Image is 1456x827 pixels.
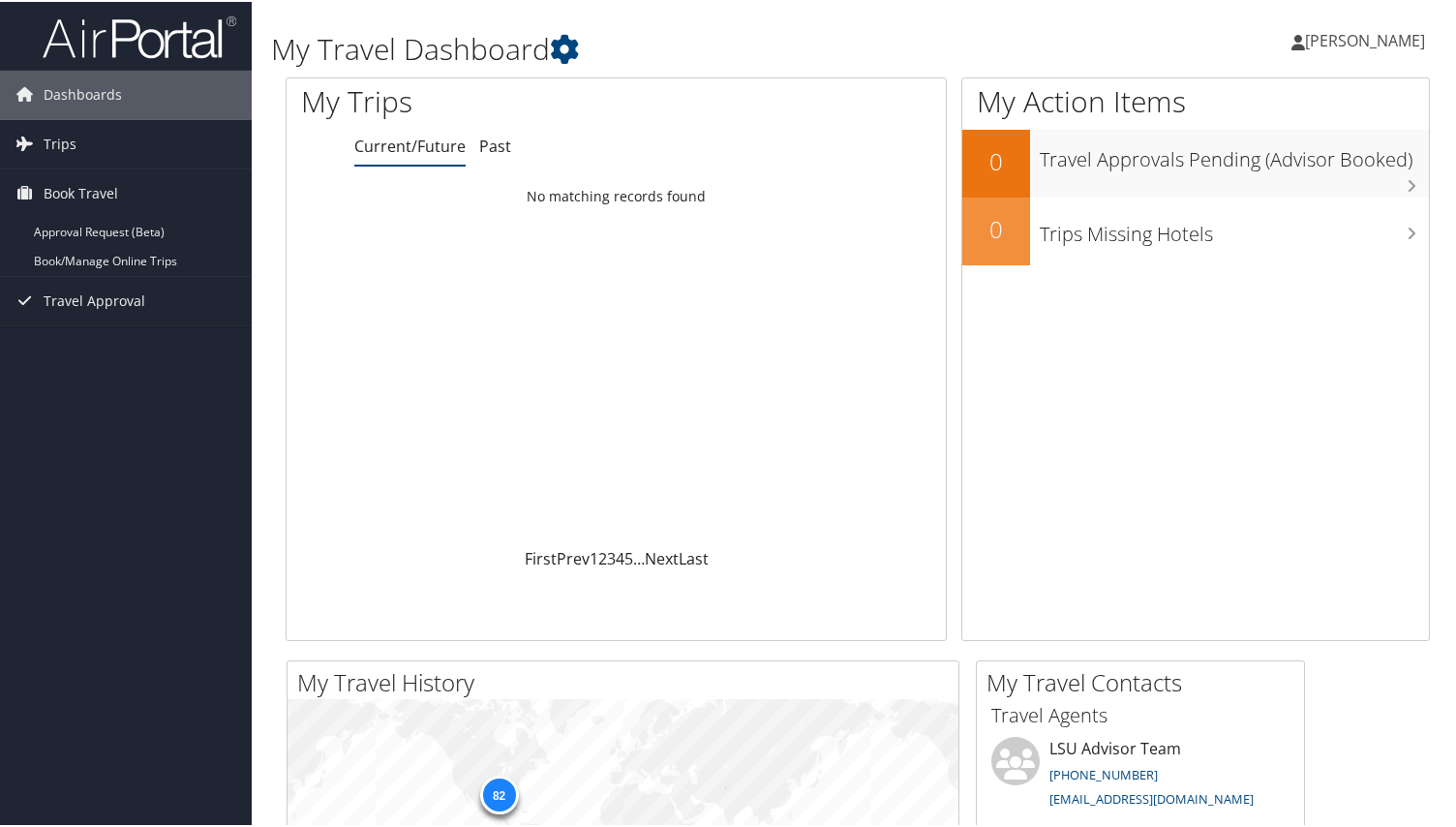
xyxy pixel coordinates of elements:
a: 2 [598,546,607,567]
span: Dashboards [44,69,122,117]
span: Book Travel [44,168,118,216]
span: Travel Approval [44,275,145,323]
h2: 0 [962,143,1030,176]
h1: My Travel Dashboard [271,27,1053,68]
span: [PERSON_NAME] [1305,28,1425,49]
a: Last [679,546,709,567]
h3: Trips Missing Hotels [1040,209,1429,246]
td: No matching records found [287,177,946,212]
a: 3 [607,546,616,567]
a: 5 [624,546,633,567]
img: airportal-logo.png [43,13,236,58]
a: [PHONE_NUMBER] [1049,764,1158,781]
a: 1 [590,546,598,567]
h2: 0 [962,211,1030,244]
a: Next [645,546,679,567]
a: Prev [557,546,590,567]
li: LSU Advisor Team [982,735,1299,814]
h2: My Travel Contacts [986,664,1304,697]
div: 82 [479,774,518,812]
a: First [525,546,557,567]
a: 4 [616,546,624,567]
a: 0Travel Approvals Pending (Advisor Booked) [962,128,1429,196]
span: … [633,546,645,567]
a: 0Trips Missing Hotels [962,196,1429,263]
h1: My Action Items [962,79,1429,120]
h1: My Trips [301,79,656,120]
h3: Travel Agents [991,700,1289,727]
span: Trips [44,118,76,167]
h3: Travel Approvals Pending (Advisor Booked) [1040,135,1429,171]
a: Current/Future [354,134,466,155]
a: [EMAIL_ADDRESS][DOMAIN_NAME] [1049,788,1254,806]
h2: My Travel History [297,664,958,697]
a: Past [479,134,511,155]
a: [PERSON_NAME] [1291,10,1444,68]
